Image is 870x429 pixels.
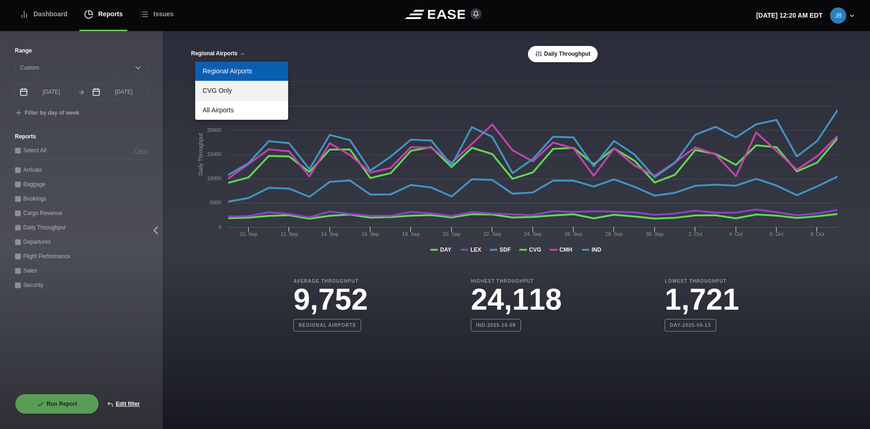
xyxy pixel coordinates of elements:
[362,231,379,237] tspan: 16. Sep
[293,319,361,331] b: Regional Airports
[592,247,601,253] tspan: IND
[565,231,582,237] tspan: 26. Sep
[811,231,824,237] tspan: 8. Oct
[605,231,623,237] tspan: 28. Sep
[207,151,221,157] text: 15000
[207,175,221,181] text: 10000
[471,319,521,331] b: IND-2025-10-09
[830,7,846,24] img: 42dbceae1ac346fdb0f9bd858c5885bb
[280,231,298,237] tspan: 12. Sep
[529,247,541,253] tspan: CVG
[770,231,783,237] tspan: 6. Oct
[402,231,420,237] tspan: 18. Sep
[293,278,368,285] b: Average Throughput
[665,285,739,314] h3: 1,721
[756,11,823,20] p: [DATE] 12:20 AM EDT
[524,231,542,237] tspan: 24. Sep
[191,51,246,57] button: Regional Airports
[207,127,221,133] text: 20000
[665,319,716,331] b: DAY-2025-09-13
[471,278,562,285] b: Highest Throughput
[646,231,664,237] tspan: 30. Sep
[218,224,221,230] text: 0
[688,231,702,237] tspan: 2. Oct
[195,101,288,120] a: All Airports
[483,231,501,237] tspan: 22. Sep
[500,247,511,253] tspan: SDF
[87,84,148,100] input: mm/dd/yyyy
[15,84,75,100] input: mm/dd/yyyy
[471,285,562,314] h3: 24,118
[665,278,739,285] b: Lowest Throughput
[440,247,451,253] tspan: DAY
[470,247,481,253] tspan: LEX
[729,231,743,237] tspan: 4. Oct
[195,81,288,100] a: CVG Only
[443,231,461,237] tspan: 20. Sep
[198,133,204,175] tspan: Daily Throughput
[210,200,221,205] text: 5000
[293,285,368,314] h3: 9,752
[321,231,339,237] tspan: 14. Sep
[528,46,598,62] button: Daily Throughput
[15,132,148,141] label: Reports
[134,146,148,156] button: Clear
[15,46,148,55] label: Range
[240,231,257,237] tspan: 10. Sep
[15,110,79,117] button: Filter by day of week
[195,62,288,81] a: Regional Airports
[560,247,572,253] tspan: CMH
[99,394,148,414] button: Edit filter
